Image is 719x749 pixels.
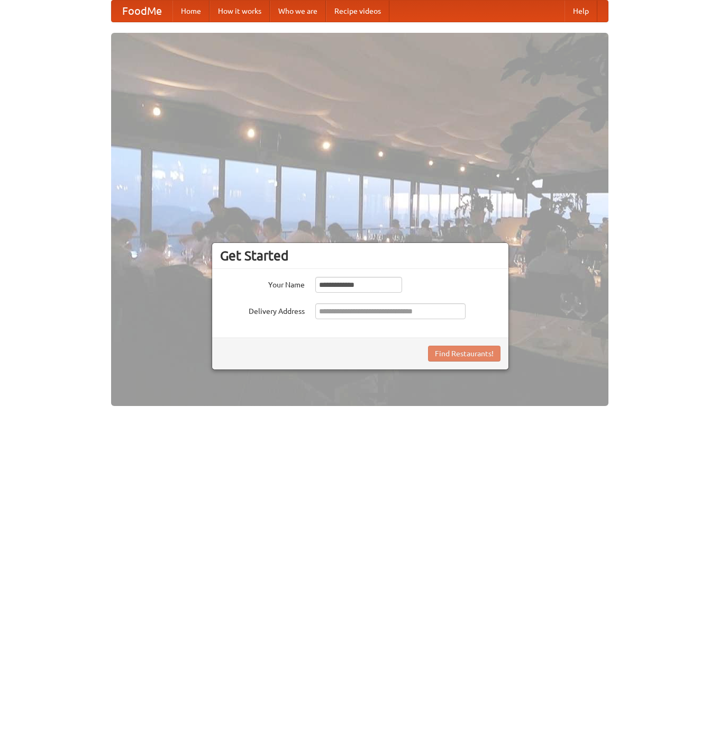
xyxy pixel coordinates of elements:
[326,1,389,22] a: Recipe videos
[565,1,597,22] a: Help
[220,248,500,264] h3: Get Started
[428,346,500,362] button: Find Restaurants!
[210,1,270,22] a: How it works
[270,1,326,22] a: Who we are
[220,277,305,290] label: Your Name
[112,1,172,22] a: FoodMe
[172,1,210,22] a: Home
[220,303,305,317] label: Delivery Address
